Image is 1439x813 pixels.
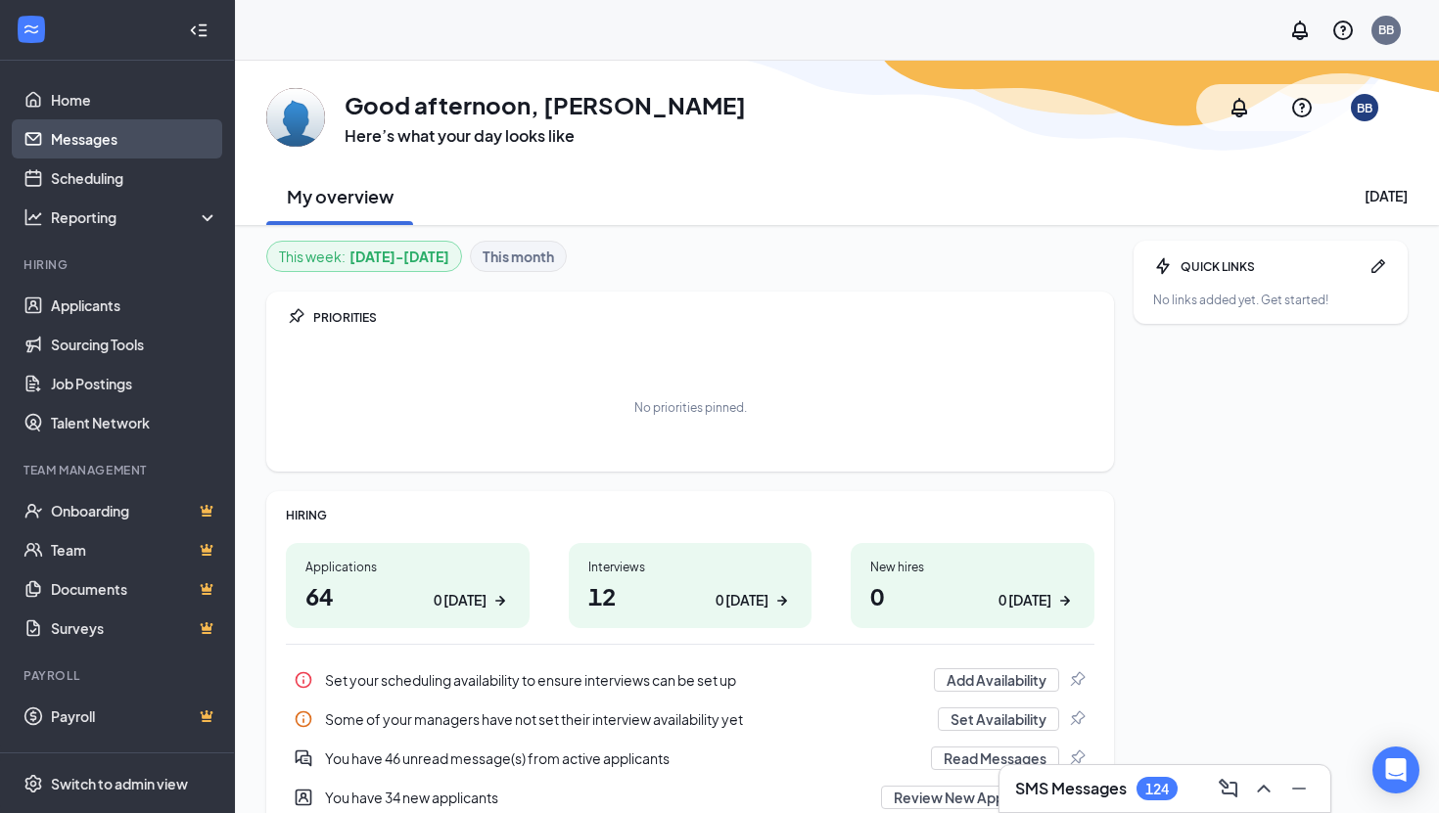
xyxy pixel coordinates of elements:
div: Team Management [23,462,214,478]
svg: Notifications [1228,96,1251,119]
a: Applicants [51,286,218,325]
button: Read Messages [931,746,1059,770]
div: Hiring [23,256,214,273]
a: Home [51,80,218,119]
div: New hires [870,559,1075,575]
div: Interviews [588,559,793,575]
a: InfoSome of your managers have not set their interview availability yetSet AvailabilityPin [286,700,1094,739]
div: BB [1357,100,1372,116]
svg: Info [294,709,313,729]
h2: My overview [287,184,394,208]
svg: ComposeMessage [1217,777,1240,800]
svg: ArrowRight [1055,591,1075,610]
div: Payroll [23,667,214,684]
div: 0 [DATE] [998,590,1051,610]
b: [DATE] - [DATE] [349,246,449,267]
a: Sourcing Tools [51,325,218,364]
div: BB [1378,22,1394,38]
svg: Notifications [1288,19,1312,42]
svg: Pen [1369,256,1388,276]
svg: UserEntity [294,788,313,807]
div: Set your scheduling availability to ensure interviews can be set up [286,660,1094,700]
div: QUICK LINKS [1181,258,1361,275]
a: Interviews120 [DATE]ArrowRight [569,543,812,628]
h1: 64 [305,579,510,612]
div: HIRING [286,507,1094,523]
svg: QuestionInfo [1331,19,1355,42]
svg: WorkstreamLogo [22,20,41,39]
svg: Collapse [189,21,209,40]
svg: ChevronUp [1252,777,1276,800]
div: This week : [279,246,449,267]
svg: ArrowRight [772,591,792,610]
h1: 12 [588,579,793,612]
div: No links added yet. Get started! [1153,292,1388,308]
button: Add Availability [934,668,1059,692]
svg: Pin [1067,709,1087,729]
svg: ArrowRight [490,591,510,610]
a: TeamCrown [51,530,218,569]
button: Minimize [1283,773,1315,804]
svg: Settings [23,774,43,793]
svg: DoubleChatActive [294,748,313,768]
div: You have 34 new applicants [325,788,869,807]
a: Job Postings [51,364,218,403]
a: DocumentsCrown [51,569,218,609]
a: Scheduling [51,158,218,198]
svg: Analysis [23,207,43,227]
a: PayrollCrown [51,697,218,736]
div: No priorities pinned. [634,399,747,416]
div: 124 [1145,781,1169,797]
div: Applications [305,559,510,575]
svg: Bolt [1153,256,1173,276]
a: SurveysCrown [51,609,218,648]
div: PRIORITIES [313,309,1094,326]
div: Some of your managers have not set their interview availability yet [325,709,926,729]
a: OnboardingCrown [51,491,218,530]
a: DoubleChatActiveYou have 46 unread message(s) from active applicantsRead MessagesPin [286,739,1094,778]
div: You have 46 unread message(s) from active applicants [325,748,919,768]
a: Talent Network [51,403,218,442]
img: Brianna Bryant [266,88,325,147]
a: InfoSet your scheduling availability to ensure interviews can be set upAdd AvailabilityPin [286,660,1094,700]
svg: Pin [1067,748,1087,768]
div: Reporting [51,207,219,227]
a: Applications640 [DATE]ArrowRight [286,543,530,628]
h1: 0 [870,579,1075,612]
a: New hires00 [DATE]ArrowRight [851,543,1094,628]
div: Open Intercom Messenger [1372,746,1419,793]
svg: QuestionInfo [1290,96,1314,119]
div: 0 [DATE] [716,590,768,610]
h3: Here’s what your day looks like [345,125,746,147]
b: This month [483,246,554,267]
div: Some of your managers have not set their interview availability yet [286,700,1094,739]
svg: Minimize [1287,777,1311,800]
div: Switch to admin view [51,774,188,793]
h3: SMS Messages [1015,778,1127,799]
svg: Pin [1067,670,1087,690]
button: ChevronUp [1248,773,1279,804]
button: ComposeMessage [1213,773,1244,804]
svg: Pin [286,307,305,327]
button: Set Availability [938,707,1059,731]
div: Set your scheduling availability to ensure interviews can be set up [325,670,922,690]
h1: Good afternoon, [PERSON_NAME] [345,88,746,121]
a: Messages [51,119,218,158]
div: You have 46 unread message(s) from active applicants [286,739,1094,778]
svg: Info [294,670,313,690]
div: 0 [DATE] [434,590,487,610]
div: [DATE] [1365,186,1408,205]
button: Review New Applicants [881,786,1059,809]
